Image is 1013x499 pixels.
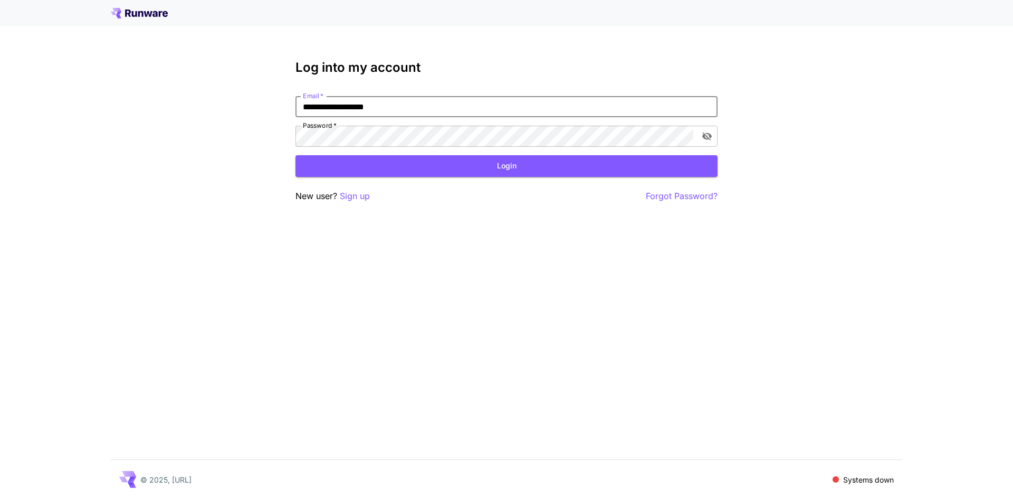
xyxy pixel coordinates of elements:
button: Forgot Password? [646,190,718,203]
button: Login [295,155,718,177]
label: Email [303,91,323,100]
p: © 2025, [URL] [140,474,192,485]
button: Sign up [340,190,370,203]
p: New user? [295,190,370,203]
p: Systems down [843,474,894,485]
label: Password [303,121,337,130]
button: toggle password visibility [697,127,716,146]
h3: Log into my account [295,60,718,75]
